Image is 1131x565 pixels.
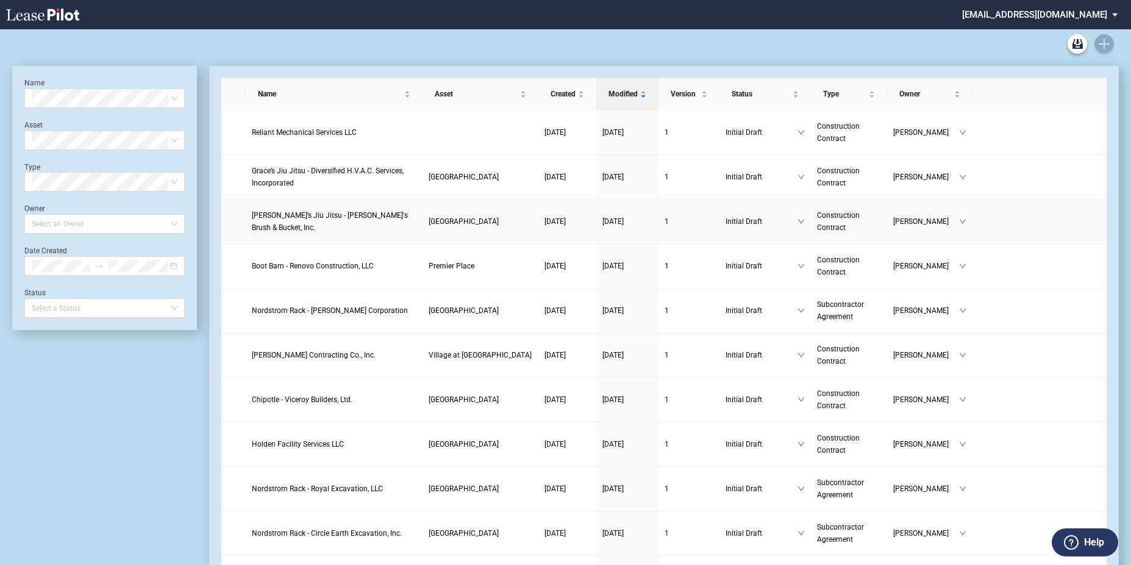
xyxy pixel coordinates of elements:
a: [DATE] [544,527,590,539]
span: Owner [899,88,952,100]
span: Subcontractor Agreement [817,300,864,321]
span: [DATE] [602,306,624,315]
span: Subcontractor Agreement [817,523,864,544]
button: Help [1052,528,1118,556]
a: Nordstrom Rack - [PERSON_NAME] Corporation [252,304,417,317]
span: Village at Allen [429,351,532,359]
span: Construction Contract [817,211,860,232]
span: Nordstrom Rack - Merrill Corporation [252,306,408,315]
span: Boot Barn - Renovo Construction, LLC [252,262,374,270]
span: 1 [665,306,669,315]
span: Initial Draft [726,215,797,228]
span: Nordstrom Rack - Royal Excavation, LLC [252,484,383,493]
span: Chipotle - Viceroy Builders, Ltd. [252,395,352,404]
label: Owner [24,204,45,213]
a: [DATE] [544,304,590,317]
a: Archive [1068,34,1087,54]
a: Holden Facility Services LLC [252,438,417,450]
span: Created [551,88,576,100]
label: Type [24,163,40,171]
span: [DATE] [602,484,624,493]
a: [DATE] [544,483,590,495]
a: [GEOGRAPHIC_DATA] [429,394,532,406]
span: to [95,262,104,270]
span: [DATE] [602,529,624,538]
th: Created [538,78,596,110]
a: [DATE] [602,349,652,361]
span: Grace’s Jiu Jitsu - Diversified H.V.A.C. Services, Incorporated [252,167,404,187]
a: [DATE] [544,394,590,406]
span: 1 [665,351,669,359]
span: down [797,530,805,537]
a: [DATE] [544,260,590,272]
span: down [797,307,805,314]
span: Frederick County Square [429,217,499,226]
span: [DATE] [544,217,566,226]
span: Levittown Shopping Center [429,395,499,404]
span: Initial Draft [726,126,797,139]
span: Holden Facility Services LLC [252,440,344,448]
a: Construction Contract [817,209,881,234]
span: Initial Draft [726,527,797,539]
a: [DATE] [602,438,652,450]
span: Colony Place [429,529,499,538]
span: 1 [665,217,669,226]
a: [PERSON_NAME]’s Jiu Jitsu - [PERSON_NAME]'s Brush & Bucket, Inc. [252,209,417,234]
a: [GEOGRAPHIC_DATA] [429,483,532,495]
span: swap-right [95,262,104,270]
a: Village at [GEOGRAPHIC_DATA] [429,349,532,361]
a: Subcontractor Agreement [817,477,881,501]
span: Initial Draft [726,483,797,495]
a: [DATE] [544,126,590,139]
th: Name [246,78,423,110]
label: Help [1084,534,1104,550]
a: Boot Barn - Renovo Construction, LLC [252,260,417,272]
a: 1 [665,126,713,139]
span: [DATE] [602,173,624,181]
a: [DATE] [544,215,590,228]
a: Construction Contract [817,165,881,189]
span: down [797,351,805,359]
span: down [959,307,966,314]
span: down [959,173,966,181]
span: Construction Contract [817,256,860,276]
span: Status [732,88,790,100]
a: [GEOGRAPHIC_DATA] [429,215,532,228]
span: Construction Contract [817,389,860,410]
span: Construction Contract [817,167,860,187]
label: Date Created [24,247,67,255]
a: Grace’s Jiu Jitsu - Diversified H.V.A.C. Services, Incorporated [252,165,417,189]
span: Name [258,88,402,100]
span: [DATE] [602,351,624,359]
span: Grace’s Jiu Jitsu - Mike's Brush & Bucket, Inc. [252,211,408,232]
th: Asset [423,78,538,110]
span: 1 [665,440,669,448]
span: [PERSON_NAME] [893,349,959,361]
span: Initial Draft [726,304,797,317]
span: down [797,485,805,492]
span: [DATE] [602,440,624,448]
a: Construction Contract [817,343,881,367]
span: [DATE] [602,395,624,404]
span: Initial Draft [726,260,797,272]
span: [PERSON_NAME] [893,394,959,406]
a: 1 [665,260,713,272]
span: down [959,441,966,448]
span: [DATE] [544,262,566,270]
a: [DATE] [602,483,652,495]
th: Modified [596,78,658,110]
span: down [797,262,805,270]
a: 1 [665,527,713,539]
span: Asset [435,88,518,100]
a: 1 [665,171,713,183]
span: [DATE] [602,128,624,137]
span: Initial Draft [726,438,797,450]
span: [DATE] [544,529,566,538]
span: [DATE] [544,128,566,137]
a: [DATE] [602,527,652,539]
span: [PERSON_NAME] [893,483,959,495]
a: Premier Place [429,260,532,272]
span: Colony Place [429,484,499,493]
a: Construction Contract [817,432,881,456]
a: Subcontractor Agreement [817,521,881,545]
